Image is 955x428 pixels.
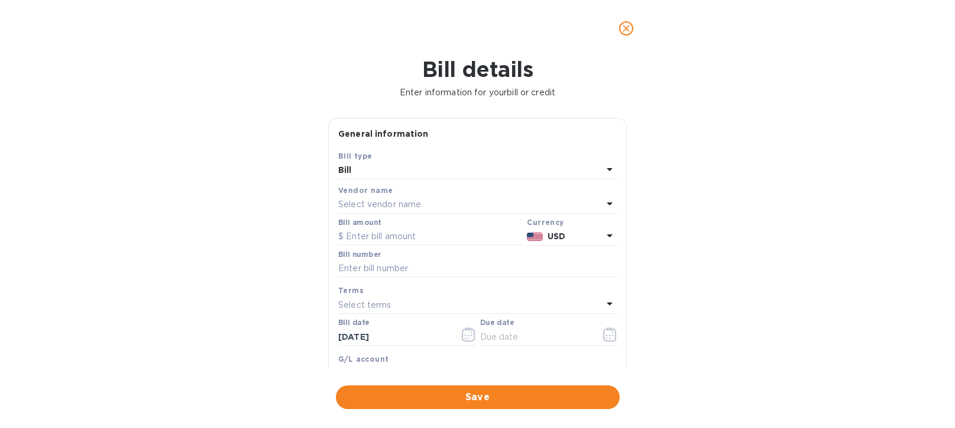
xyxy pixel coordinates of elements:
[338,129,429,139] b: General information
[480,328,592,346] input: Due date
[338,260,617,278] input: Enter bill number
[612,14,640,43] button: close
[338,228,522,246] input: $ Enter bill amount
[338,355,389,363] b: G/L account
[338,328,450,346] input: Select date
[548,231,565,241] b: USD
[527,218,564,227] b: Currency
[338,165,352,175] b: Bill
[336,385,620,409] button: Save
[338,286,364,295] b: Terms
[9,86,946,99] p: Enter information for your bill or credit
[338,198,421,211] p: Select vendor name
[338,219,381,226] label: Bill amount
[9,57,946,82] h1: Bill details
[338,320,370,327] label: Bill date
[345,390,610,404] span: Save
[338,152,373,160] b: Bill type
[338,299,391,311] p: Select terms
[527,233,543,241] img: USD
[338,251,381,258] label: Bill number
[480,320,514,327] label: Due date
[338,186,393,195] b: Vendor name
